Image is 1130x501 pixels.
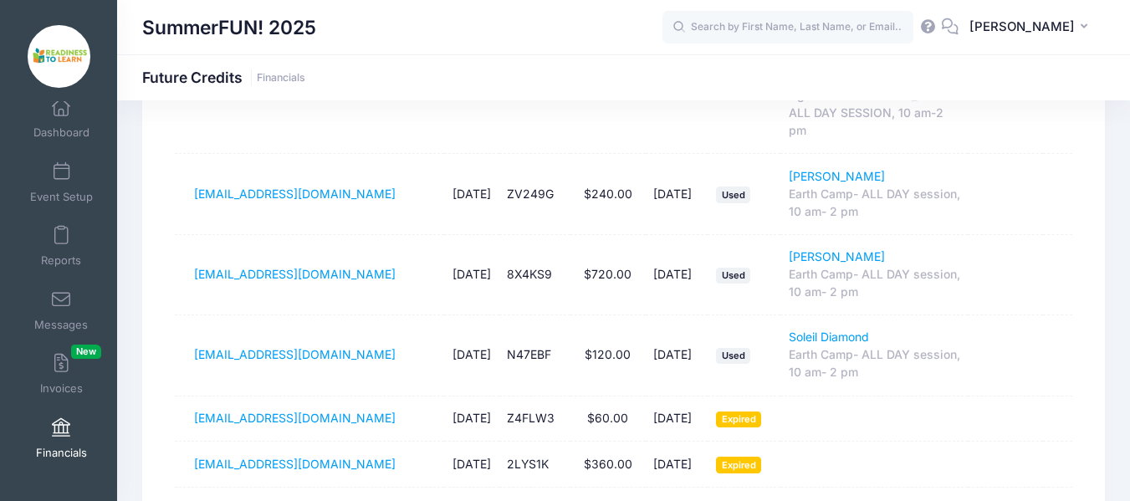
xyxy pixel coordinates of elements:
[662,11,913,44] input: Search by First Name, Last Name, or Email...
[36,446,87,460] span: Financials
[716,268,750,284] span: Used
[789,346,960,381] div: Earth Camp- ALL DAY session, 10 am- 2 pm
[646,442,708,488] td: [DATE]
[969,18,1075,36] span: [PERSON_NAME]
[22,281,101,340] a: Messages
[716,457,761,473] span: Expired
[646,154,708,234] td: [DATE]
[789,168,885,186] a: [PERSON_NAME]
[22,409,101,468] a: Financials
[716,348,750,364] span: Used
[142,69,305,86] h1: Future Credits
[22,153,101,212] a: Event Setup
[444,315,499,396] td: [DATE]
[194,410,396,427] a: [EMAIL_ADDRESS][DOMAIN_NAME]
[33,126,89,141] span: Dashboard
[194,456,396,473] a: [EMAIL_ADDRESS][DOMAIN_NAME]
[646,396,708,442] td: [DATE]
[22,345,101,403] a: InvoicesNew
[22,217,101,275] a: Reports
[570,154,646,234] td: $240.00
[194,266,396,284] a: [EMAIL_ADDRESS][DOMAIN_NAME]
[444,396,499,442] td: [DATE]
[789,329,869,346] a: Soleil Diamond
[499,154,571,234] td: ZV249G
[444,442,499,488] td: [DATE]
[570,315,646,396] td: $120.00
[789,248,885,266] a: [PERSON_NAME]
[257,72,305,84] a: Financials
[194,186,396,203] a: [EMAIL_ADDRESS][DOMAIN_NAME]
[28,25,90,88] img: SummerFUN! 2025
[499,396,571,442] td: Z4FLW3
[789,186,960,221] div: Earth Camp- ALL DAY session, 10 am- 2 pm
[40,382,83,396] span: Invoices
[34,318,88,332] span: Messages
[194,346,396,364] a: [EMAIL_ADDRESS][DOMAIN_NAME]
[646,235,708,315] td: [DATE]
[716,187,750,202] span: Used
[41,254,81,268] span: Reports
[646,315,708,396] td: [DATE]
[789,266,960,301] div: Earth Camp- ALL DAY session, 10 am- 2 pm
[71,345,101,359] span: New
[716,412,761,427] span: Expired
[570,235,646,315] td: $720.00
[444,235,499,315] td: [DATE]
[499,442,571,488] td: 2LYS1K
[570,442,646,488] td: $360.00
[959,8,1105,47] button: [PERSON_NAME]
[22,89,101,147] a: Dashboard
[499,235,571,315] td: 8X4KS9
[444,154,499,234] td: [DATE]
[499,315,571,396] td: N47EBF
[570,396,646,442] td: $60.00
[142,8,316,47] h1: SummerFUN! 2025
[30,190,93,204] span: Event Setup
